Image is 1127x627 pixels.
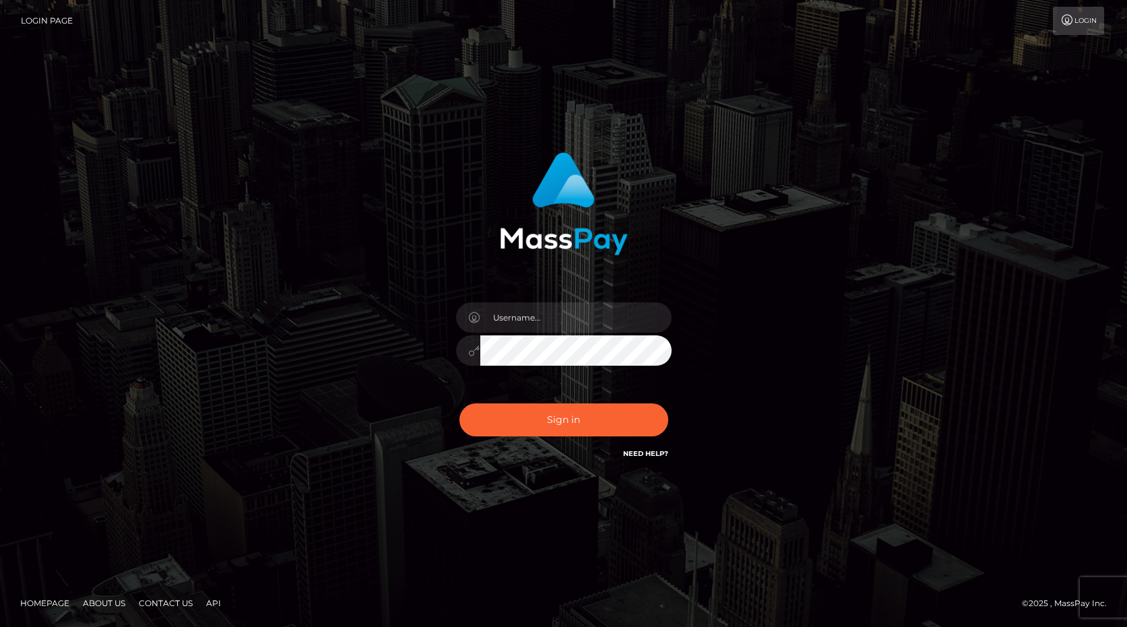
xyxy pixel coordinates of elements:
[201,593,226,614] a: API
[1022,596,1117,611] div: © 2025 , MassPay Inc.
[15,593,75,614] a: Homepage
[1053,7,1104,35] a: Login
[133,593,198,614] a: Contact Us
[500,152,628,255] img: MassPay Login
[623,449,668,458] a: Need Help?
[77,593,131,614] a: About Us
[459,403,668,436] button: Sign in
[480,302,672,333] input: Username...
[21,7,73,35] a: Login Page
